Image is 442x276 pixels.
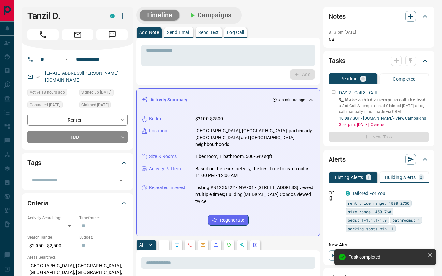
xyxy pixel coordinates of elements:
a: Tailored For You [352,191,385,196]
p: Areas Searched: [27,254,128,260]
span: Message [96,29,128,40]
svg: Calls [187,242,193,248]
p: Activity Summary [150,96,187,103]
svg: Push Notification Only [329,196,333,201]
div: Renter [27,114,128,126]
svg: Emails [200,242,206,248]
div: Task completed [349,254,425,260]
div: Notes [329,8,429,24]
p: 1 [367,175,370,180]
p: NA [329,37,429,43]
p: Add Note [139,30,159,35]
p: Search Range: [27,235,76,240]
p: Timeframe: [79,215,128,221]
button: Timeline [140,10,179,21]
svg: Listing Alerts [214,242,219,248]
div: Tags [27,155,128,170]
span: Active 18 hours ago [30,89,65,96]
p: 3:54 p.m. [DATE] - Overdue [339,122,429,128]
p: Location [149,127,167,134]
p: All [139,243,144,247]
span: Claimed [DATE] [81,102,109,108]
span: size range: 450,768 [348,208,391,215]
svg: Notes [161,242,167,248]
p: Size & Rooms [149,153,177,160]
svg: Email Verified [36,74,40,79]
span: Signed up [DATE] [81,89,111,96]
button: Regenerate [208,215,249,226]
button: Open [116,176,125,185]
span: Email [62,29,93,40]
h2: Tags [27,157,41,168]
h2: Tasks [329,56,345,66]
div: Wed Aug 27 2025 [79,101,128,110]
div: Alerts [329,152,429,167]
span: Contacted [DATE] [30,102,60,108]
p: Pending [340,76,358,81]
p: Listing Alerts [335,175,363,180]
svg: Requests [227,242,232,248]
span: rent price range: 1890,2750 [348,200,409,206]
p: New Alert: [329,241,429,248]
p: Listing #N12368227 NW701 - [STREET_ADDRESS] viewed multiple times; Building [MEDICAL_DATA] Condos... [195,184,315,205]
h2: Notes [329,11,346,22]
p: 0 [420,175,422,180]
p: Send Email [167,30,190,35]
p: Activity Pattern [149,165,181,172]
div: condos.ca [110,14,115,18]
p: $2100-$2500 [195,115,223,122]
div: Criteria [27,195,128,211]
p: DAY 2 - Call 3 - Call [339,89,377,96]
h2: Criteria [27,198,49,208]
button: Campaigns [182,10,238,21]
div: Activity Summary< a minute ago [142,94,315,106]
p: Off [329,190,342,196]
a: [EMAIL_ADDRESS][PERSON_NAME][DOMAIN_NAME] [45,71,119,83]
p: Budget: [79,235,128,240]
p: Building Alerts [385,175,416,180]
h2: Alerts [329,154,346,165]
div: Mon Sep 15 2025 [27,89,76,98]
span: parking spots min: 1 [348,225,393,232]
p: Completed [393,77,416,81]
div: Tasks [329,53,429,69]
svg: Agent Actions [253,242,258,248]
h1: Tanzil D. [27,11,100,21]
span: Call [27,29,59,40]
div: TBD [27,131,128,143]
p: 📞 𝗠𝗮𝗸𝗲 𝗮 𝘁𝗵𝗶𝗿𝗱 𝗮𝘁𝘁𝗲𝗺𝗽𝘁 𝘁𝗼 𝗰𝗮𝗹𝗹 𝘁𝗵𝗲 𝗹𝗲𝗮𝗱. ● 3rd Call Attempt ● Lead Claimed [DATE] ● Log call manu... [339,97,429,115]
p: Actively Searching: [27,215,76,221]
p: Repeated Interest [149,184,185,191]
p: < a minute ago [278,97,305,103]
div: Thu Aug 28 2025 [27,101,76,110]
p: Budget [149,115,164,122]
p: $2,050 - $2,500 [27,240,76,251]
p: 8:13 pm [DATE] [329,30,356,35]
button: Open [63,56,70,63]
a: 10 Day SOP - [DOMAIN_NAME]- View Campaigns [339,116,426,121]
div: Sat Aug 09 2025 [79,89,128,98]
p: 1 bedroom, 1 bathroom, 500-699 sqft [195,153,273,160]
svg: Opportunities [240,242,245,248]
span: beds: 1-1,1.1-1.9 [348,217,387,223]
p: Log Call [227,30,244,35]
span: bathrooms: 1 [392,217,420,223]
p: Send Text [198,30,219,35]
div: condos.ca [346,191,350,196]
a: Property [329,250,362,261]
svg: Lead Browsing Activity [174,242,180,248]
p: Based on the lead's activity, the best time to reach out is: 11:00 PM - 12:00 AM [195,165,315,179]
p: [GEOGRAPHIC_DATA], [GEOGRAPHIC_DATA], particularly [GEOGRAPHIC_DATA] and [GEOGRAPHIC_DATA] neighb... [195,127,315,148]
